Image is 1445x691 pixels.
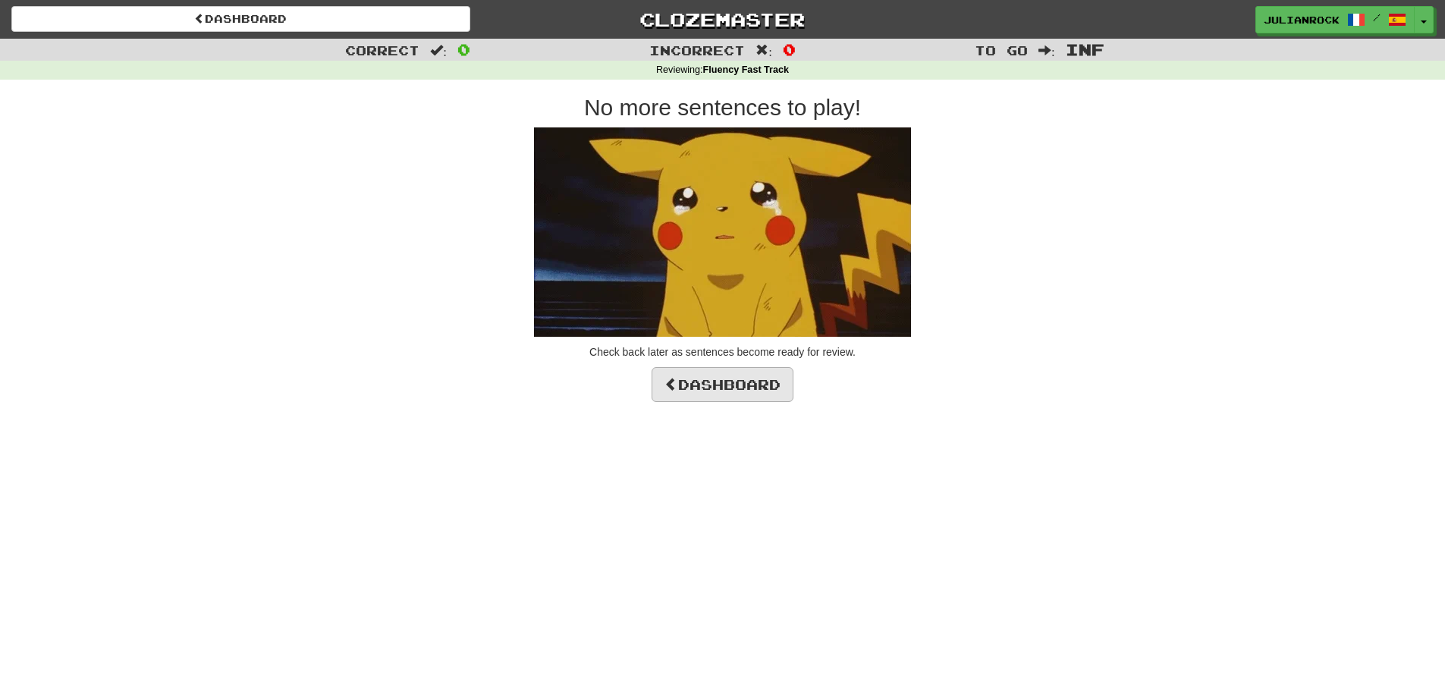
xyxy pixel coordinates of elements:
a: julianrock / [1255,6,1415,33]
span: To go [975,42,1028,58]
strong: Fluency Fast Track [703,64,789,75]
a: Dashboard [652,367,793,402]
span: / [1373,12,1381,23]
p: Check back later as sentences become ready for review. [291,344,1155,360]
span: : [430,44,447,57]
span: Inf [1066,40,1104,58]
span: : [1038,44,1055,57]
span: : [755,44,772,57]
span: Incorrect [649,42,745,58]
span: 0 [783,40,796,58]
span: julianrock [1264,13,1340,27]
span: 0 [457,40,470,58]
a: Dashboard [11,6,470,32]
img: sad-pikachu.gif [534,127,911,337]
span: Correct [345,42,419,58]
a: Clozemaster [493,6,952,33]
h2: No more sentences to play! [291,95,1155,120]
